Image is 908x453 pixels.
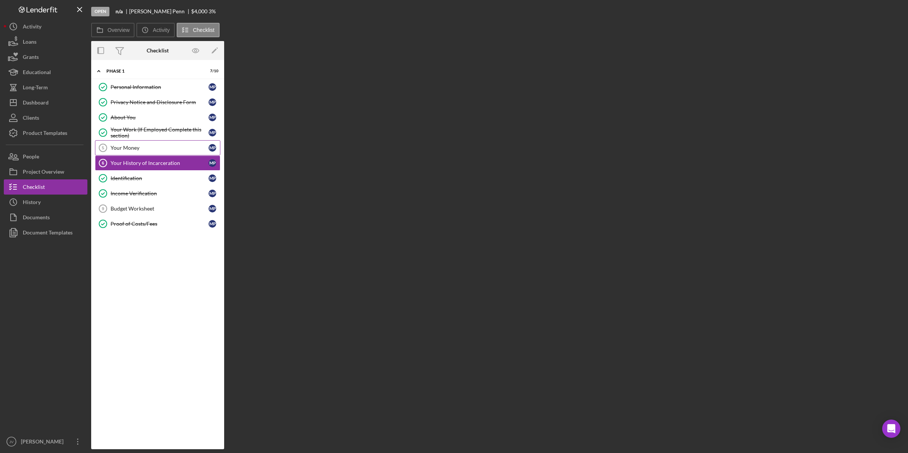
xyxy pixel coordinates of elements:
button: History [4,195,87,210]
div: M P [209,114,216,121]
tspan: 6 [102,161,104,165]
div: M P [209,220,216,228]
a: Personal InformationMP [95,79,220,95]
label: Checklist [193,27,215,33]
div: Checklist [23,179,45,196]
button: Project Overview [4,164,87,179]
button: Activity [136,23,174,37]
text: JV [9,440,14,444]
a: 5Your MoneyMP [95,140,220,155]
button: Clients [4,110,87,125]
button: Product Templates [4,125,87,141]
div: Documents [23,210,50,227]
button: People [4,149,87,164]
div: Project Overview [23,164,64,181]
div: Clients [23,110,39,127]
label: Overview [108,27,130,33]
div: Your Money [111,145,209,151]
a: 6Your History of IncarcerationMP [95,155,220,171]
button: Document Templates [4,225,87,240]
div: Income Verification [111,190,209,196]
div: History [23,195,41,212]
a: IdentificationMP [95,171,220,186]
tspan: 5 [102,146,104,150]
button: Overview [91,23,134,37]
button: Grants [4,49,87,65]
div: Phase 1 [106,69,199,73]
div: People [23,149,39,166]
tspan: 9 [102,206,104,211]
div: M P [209,129,216,136]
button: Educational [4,65,87,80]
div: Dashboard [23,95,49,112]
div: Long-Term [23,80,48,97]
div: Document Templates [23,225,73,242]
div: M P [209,159,216,167]
div: About You [111,114,209,120]
div: M P [209,98,216,106]
div: Product Templates [23,125,67,143]
button: Checklist [177,23,220,37]
div: Checklist [147,48,169,54]
div: Loans [23,34,36,51]
div: [PERSON_NAME] [19,434,68,451]
a: Proof of Costs/FeesMP [95,216,220,231]
div: Grants [23,49,39,67]
div: Educational [23,65,51,82]
div: Open Intercom Messenger [882,420,900,438]
button: JV[PERSON_NAME] [4,434,87,449]
button: Checklist [4,179,87,195]
div: Your Work (If Employed Complete this section) [111,127,209,139]
div: Activity [23,19,41,36]
a: Income VerificationMP [95,186,220,201]
a: Your Work (If Employed Complete this section)MP [95,125,220,140]
div: Open [91,7,109,16]
button: Activity [4,19,87,34]
b: n/a [115,8,123,14]
button: Dashboard [4,95,87,110]
div: 7 / 10 [205,69,218,73]
div: 3 % [209,8,216,14]
div: [PERSON_NAME] Penn [129,8,191,14]
a: 9Budget WorksheetMP [95,201,220,216]
button: Documents [4,210,87,225]
div: Your History of Incarceration [111,160,209,166]
div: M P [209,83,216,91]
button: Long-Term [4,80,87,95]
a: About YouMP [95,110,220,125]
div: M P [209,190,216,197]
button: Loans [4,34,87,49]
label: Activity [153,27,169,33]
div: M P [209,205,216,212]
div: Identification [111,175,209,181]
div: Privacy Notice and Disclosure Form [111,99,209,105]
a: Privacy Notice and Disclosure FormMP [95,95,220,110]
div: M P [209,144,216,152]
div: Personal Information [111,84,209,90]
span: $4,000 [191,8,207,14]
div: M P [209,174,216,182]
div: Budget Worksheet [111,206,209,212]
div: Proof of Costs/Fees [111,221,209,227]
